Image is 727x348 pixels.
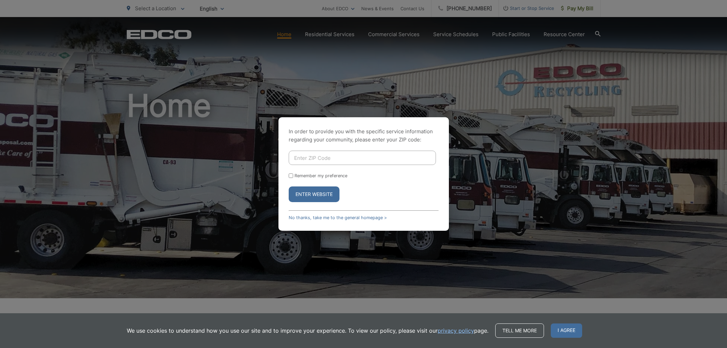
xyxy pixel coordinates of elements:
[289,215,387,220] a: No thanks, take me to the general homepage >
[289,151,436,165] input: Enter ZIP Code
[289,186,339,202] button: Enter Website
[294,173,347,178] label: Remember my preference
[127,327,488,335] p: We use cookies to understand how you use our site and to improve your experience. To view our pol...
[495,323,544,338] a: Tell me more
[438,327,474,335] a: privacy policy
[551,323,582,338] span: I agree
[289,127,439,144] p: In order to provide you with the specific service information regarding your community, please en...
